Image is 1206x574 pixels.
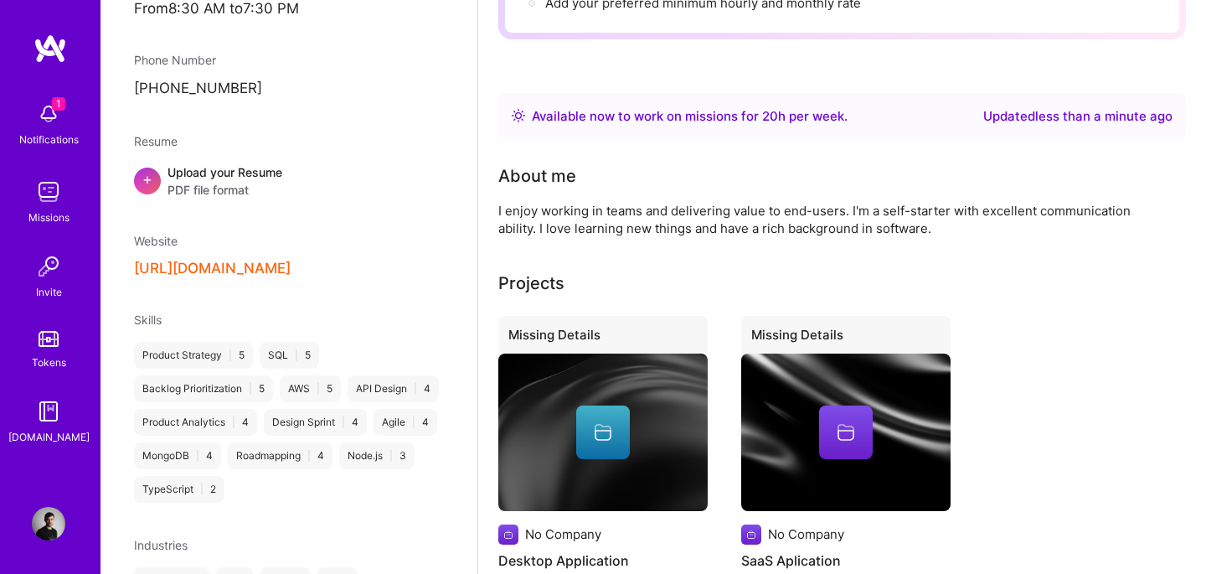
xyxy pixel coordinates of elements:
span: | [317,382,320,396]
span: | [307,449,311,463]
img: Invite [32,250,65,283]
img: Company logo [498,525,518,545]
div: Missing Details [498,316,708,360]
p: [PHONE_NUMBER] [134,79,444,99]
span: Industries [134,538,188,552]
div: Agile 4 [374,409,437,436]
span: | [229,349,232,362]
div: Notifications [19,131,79,148]
span: | [342,416,345,429]
div: TypeScript 2 [134,476,224,503]
div: Tokens [32,354,66,371]
div: Backlog Prioritization 5 [134,375,273,402]
img: Company logo [741,525,761,545]
div: About me [498,163,576,189]
h4: Desktop Application [498,550,708,571]
button: [URL][DOMAIN_NAME] [134,260,291,277]
div: Invite [36,283,62,301]
div: Missing Details [741,316,951,360]
div: Roadmapping 4 [228,442,332,469]
img: tokens [39,331,59,347]
img: bell [32,97,65,131]
h4: SaaS Aplication [741,550,951,571]
div: SQL 5 [260,342,319,369]
span: 20 [762,108,778,124]
span: | [196,449,199,463]
span: | [249,382,252,396]
span: PDF file format [167,181,282,199]
img: teamwork [32,175,65,209]
span: Website [134,234,178,248]
img: cover [498,354,708,511]
div: I enjoy working in teams and delivering value to end-users. I'm a self-starter with excellent com... [498,202,1168,237]
span: | [200,483,204,496]
span: Phone Number [134,53,216,67]
div: MongoDB 4 [134,442,221,469]
span: | [389,449,393,463]
div: Product Analytics 4 [134,409,257,436]
div: Design Sprint 4 [264,409,367,436]
img: User Avatar [32,507,65,540]
div: No Company [768,525,844,543]
div: No Company [525,525,601,543]
img: logo [33,34,67,64]
img: guide book [32,395,65,428]
div: Available now to work on missions for h per week . [532,106,848,127]
span: Resume [134,134,178,148]
span: 1 [52,97,65,111]
div: Product Strategy 5 [134,342,253,369]
span: | [295,349,298,362]
span: Skills [134,313,162,327]
div: Projects [498,271,564,296]
span: | [412,416,415,429]
span: | [414,382,417,396]
div: AWS 5 [280,375,341,402]
img: cover [741,354,951,511]
div: Missions [28,209,70,226]
span: | [232,416,235,429]
div: [DOMAIN_NAME] [8,428,90,446]
div: Node.js 3 [339,442,415,469]
div: Updated less than a minute ago [983,106,1172,127]
span: + [142,170,152,188]
div: Upload your Resume [167,163,282,199]
img: Availability [512,109,525,122]
div: API Design 4 [348,375,439,402]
